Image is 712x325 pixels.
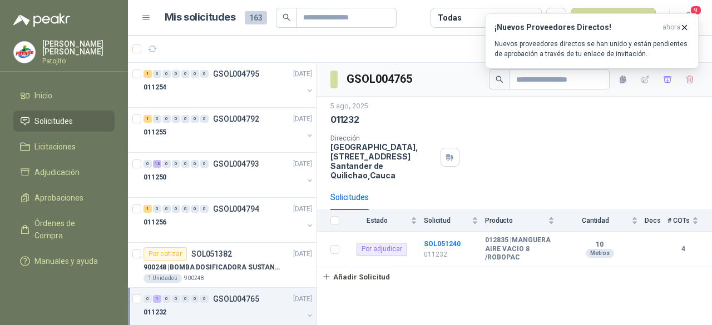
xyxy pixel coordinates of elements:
span: Inicio [34,89,52,102]
p: 011254 [144,82,166,93]
p: [DATE] [293,69,312,79]
span: search [496,76,503,83]
button: ¡Nuevos Proveedores Directos!ahora Nuevos proveedores directos se han unido y están pendientes de... [485,13,699,68]
div: 0 [172,70,180,78]
div: 0 [191,70,199,78]
a: Inicio [13,85,115,106]
h3: ¡Nuevos Proveedores Directos! [495,23,658,32]
span: Aprobaciones [34,192,83,204]
button: Nueva solicitud [571,8,656,28]
div: 0 [162,205,171,213]
p: Patojito [42,58,115,64]
a: Licitaciones [13,136,115,157]
div: 0 [172,295,180,303]
p: 900248 [184,274,204,283]
span: Órdenes de Compra [34,217,104,242]
span: Estado [346,217,408,224]
div: 0 [153,115,161,123]
div: 0 [153,205,161,213]
p: [PERSON_NAME] [PERSON_NAME] [42,40,115,56]
p: [DATE] [293,294,312,304]
span: search [283,13,290,21]
a: Adjudicación [13,162,115,183]
div: 0 [153,70,161,78]
div: 1 [144,115,152,123]
span: Adjudicación [34,166,80,178]
th: Producto [485,210,561,232]
p: GSOL004793 [213,160,259,168]
div: 0 [181,70,190,78]
span: Solicitudes [34,115,73,127]
div: 0 [181,295,190,303]
p: [GEOGRAPHIC_DATA], [STREET_ADDRESS] Santander de Quilichao , Cauca [330,142,436,180]
b: 012835 | MANGUERA AIRE VACIO 8 /ROBOPAC [485,236,555,262]
p: 011232 [424,249,478,260]
p: [DATE] [293,204,312,214]
a: 1 0 0 0 0 0 0 GSOL004792[DATE] 011255 [144,112,314,148]
th: Cantidad [561,210,645,232]
p: Dirección [330,134,436,142]
div: Por adjudicar [357,243,407,256]
p: GSOL004795 [213,70,259,78]
p: [DATE] [293,114,312,124]
a: Manuales y ayuda [13,251,115,272]
div: 0 [191,160,199,168]
p: GSOL004765 [213,295,259,303]
div: 1 [144,205,152,213]
p: 011256 [144,217,166,228]
th: Estado [346,210,424,232]
p: 5 ago, 2025 [330,101,368,112]
img: Company Logo [14,42,35,63]
button: 9 [679,8,699,28]
h1: Mis solicitudes [165,9,236,26]
p: 011232 [330,114,359,126]
div: 0 [172,160,180,168]
b: 10 [561,241,638,249]
span: Cantidad [561,217,629,224]
p: 900248 | BOMBA DOSIFICADORA SUSTANCIAS QUIMICAS [144,262,282,273]
a: Solicitudes [13,111,115,132]
span: Manuales y ayuda [34,255,98,267]
a: SOL051240 [424,240,461,248]
th: Solicitud [424,210,485,232]
div: 0 [181,205,190,213]
div: 0 [200,205,209,213]
div: Solicitudes [330,191,369,203]
p: GSOL004794 [213,205,259,213]
p: [DATE] [293,159,312,169]
span: 9 [690,5,702,16]
p: 011255 [144,127,166,138]
div: 0 [181,115,190,123]
div: 0 [200,160,209,168]
p: SOL051382 [191,250,232,258]
span: 163 [245,11,267,24]
p: 011232 [144,307,166,318]
th: Docs [645,210,667,232]
div: 1 [144,70,152,78]
div: 0 [162,160,171,168]
p: Nuevos proveedores directos se han unido y están pendientes de aprobación a través de tu enlace d... [495,39,689,59]
div: 0 [162,115,171,123]
span: ahora [662,23,680,32]
div: 13 [153,160,161,168]
div: 0 [162,295,171,303]
a: 1 0 0 0 0 0 0 GSOL004795[DATE] 011254 [144,67,314,103]
span: Producto [485,217,546,224]
div: 0 [191,115,199,123]
a: Órdenes de Compra [13,213,115,246]
div: Todas [438,12,461,24]
div: 0 [172,205,180,213]
div: 0 [200,115,209,123]
span: Licitaciones [34,141,76,153]
div: 0 [200,70,209,78]
p: [DATE] [293,249,312,259]
p: 011250 [144,172,166,183]
button: Añadir Solicitud [317,267,395,286]
div: Por cotizar [144,247,187,261]
div: 0 [191,205,199,213]
p: GSOL004792 [213,115,259,123]
a: Añadir Solicitud [317,267,712,286]
div: 0 [172,115,180,123]
div: 0 [144,295,152,303]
